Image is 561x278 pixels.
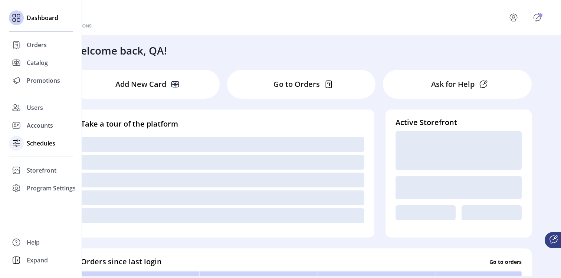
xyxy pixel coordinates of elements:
[71,43,167,58] h3: Welcome back, QA!
[115,79,166,90] p: Add New Card
[27,76,60,85] span: Promotions
[27,13,58,22] span: Dashboard
[396,117,522,128] h4: Active Storefront
[27,184,76,193] span: Program Settings
[27,139,55,148] span: Schedules
[27,40,47,49] span: Orders
[273,79,320,90] p: Go to Orders
[499,9,531,26] button: menu
[27,121,53,130] span: Accounts
[81,118,364,130] h4: Take a tour of the platform
[489,258,522,265] p: Go to orders
[27,238,40,247] span: Help
[27,58,48,67] span: Catalog
[27,103,43,112] span: Users
[531,12,543,23] button: Publisher Panel
[81,256,162,267] h4: Orders since last login
[27,166,56,175] span: Storefront
[27,256,48,265] span: Expand
[431,79,475,90] p: Ask for Help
